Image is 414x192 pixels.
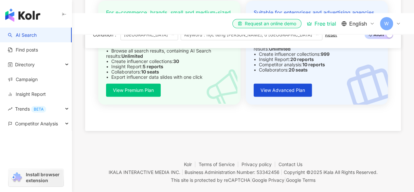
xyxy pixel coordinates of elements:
strong: Unlimited [121,53,143,59]
span: | [182,169,183,175]
strong: 10 seats [141,69,159,75]
img: logo [5,9,40,22]
a: chrome extensionInstall browser extension [9,169,63,186]
div: Competitor analysis: [254,62,380,67]
strong: 5 reports [143,64,163,69]
div: Insight Report: [106,64,233,69]
a: Insight Report [8,91,46,97]
a: iKala [323,169,333,175]
span: This site is protected by reCAPTCHA [171,176,315,184]
div: Browse all search results, containing AI Search results: [106,48,233,59]
div: Create influencer collections: [254,52,380,57]
a: Terms of Service [199,161,242,167]
span: Keyword：học tiếng [PERSON_NAME], ở [GEOGRAPHIC_DATA] [181,29,322,40]
div: Insight Report: [254,57,380,62]
a: Kolr [184,161,199,167]
button: View Premium Plan [106,84,161,97]
img: chrome extension [10,172,23,183]
strong: 20 reports [290,56,314,62]
div: BETA [31,106,46,113]
a: searchAI Search [8,32,37,38]
button: View Advanced Plan [254,84,312,97]
div: Request an online demo [238,20,296,27]
span: View Premium Plan [113,88,154,93]
a: Google Privacy [252,177,284,183]
a: Campaign [8,76,38,83]
div: Create influencer collections: [106,59,233,64]
div: IKALA INTERACTIVE MEDIA INC. [109,169,180,175]
strong: 10 reports [302,62,325,67]
span: Trends [15,101,46,116]
div: Collaborators: [254,67,380,73]
a: Contact Us [279,161,302,167]
a: Free trial [307,20,336,27]
div: Export influencer data slides with one click [106,75,233,80]
span: [GEOGRAPHIC_DATA] [120,29,178,40]
div: Collaborators: [106,69,233,75]
a: Privacy policy [242,161,279,167]
span: | [281,169,282,175]
span: | [250,177,252,183]
strong: Unlimited [269,46,291,52]
span: Competitor Analysis [15,116,58,131]
div: For e-commerce, brands, small and medium-sized enterprises [106,9,233,23]
a: Request an online demo [232,19,301,28]
div: Business Administration Number: 53342456 [185,169,279,175]
a: Google Terms [286,177,315,183]
span: | [284,177,286,183]
a: Find posts [8,47,38,53]
span: Install browser extension [26,172,62,183]
strong: 30 [173,58,179,64]
span: English [349,20,367,27]
div: Reset [325,32,337,37]
span: View Advanced Plan [261,88,305,93]
div: Suitable for enterprises and advertising agencies [254,9,380,16]
div: Copyright © 2025 All Rights Reserved. [284,169,378,175]
strong: 999 [321,51,330,57]
span: Directory [15,57,35,72]
span: rise [8,107,12,111]
strong: 20 seats [289,67,308,73]
span: W [384,20,389,27]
